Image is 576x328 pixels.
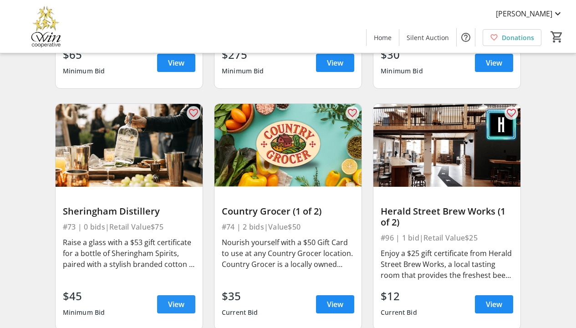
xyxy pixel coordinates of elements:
[373,104,520,187] img: Herald Street Brew Works (1 of 2)
[475,54,513,72] a: View
[483,29,541,46] a: Donations
[381,206,513,228] div: Herald Street Brew Works (1 of 2)
[63,220,195,233] div: #73 | 0 bids | Retail Value $75
[157,295,195,313] a: View
[486,299,502,310] span: View
[381,288,417,304] div: $12
[381,304,417,321] div: Current Bid
[381,231,513,244] div: #96 | 1 bid | Retail Value $25
[486,57,502,68] span: View
[381,46,423,63] div: $30
[214,104,362,187] img: Country Grocer (1 of 2)
[63,304,105,321] div: Minimum Bid
[222,63,264,79] div: Minimum Bid
[63,63,105,79] div: Minimum Bid
[316,295,354,313] a: View
[475,295,513,313] a: View
[327,299,343,310] span: View
[496,8,552,19] span: [PERSON_NAME]
[549,29,565,45] button: Cart
[381,63,423,79] div: Minimum Bid
[168,57,184,68] span: View
[222,206,354,217] div: Country Grocer (1 of 2)
[222,304,258,321] div: Current Bid
[457,28,475,46] button: Help
[381,248,513,281] div: Enjoy a $25 gift certificate from Herald Street Brew Works, a local tasting room that provides th...
[222,46,264,63] div: $275
[63,46,105,63] div: $65
[316,54,354,72] a: View
[56,104,203,187] img: Sheringham Distillery
[157,54,195,72] a: View
[399,29,456,46] a: Silent Auction
[63,288,105,304] div: $45
[506,108,517,118] mat-icon: favorite_outline
[5,4,87,49] img: Victoria Women In Need Community Cooperative's Logo
[222,220,354,233] div: #74 | 2 bids | Value $50
[347,108,358,118] mat-icon: favorite_outline
[502,33,534,42] span: Donations
[327,57,343,68] span: View
[168,299,184,310] span: View
[188,108,199,118] mat-icon: favorite_outline
[407,33,449,42] span: Silent Auction
[489,6,571,21] button: [PERSON_NAME]
[374,33,392,42] span: Home
[367,29,399,46] a: Home
[63,237,195,270] div: Raise a glass with a $53 gift certificate for a bottle of Sheringham Spirits, paired with a styli...
[63,206,195,217] div: Sheringham Distillery
[222,288,258,304] div: $35
[222,237,354,270] div: Nourish yourself with a $50 Gift Card to use at any Country Grocer location. Country Grocer is a ...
